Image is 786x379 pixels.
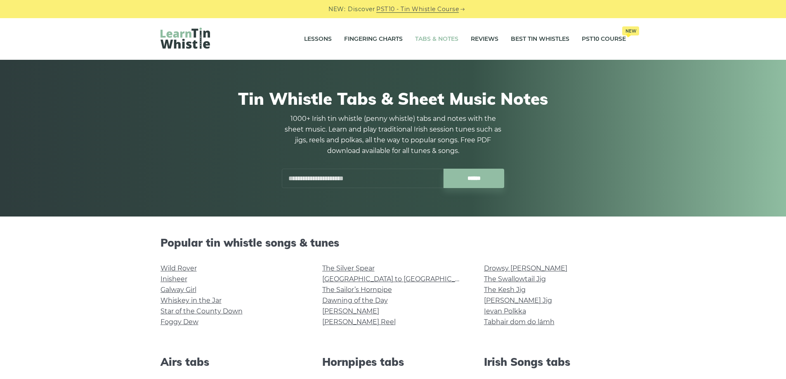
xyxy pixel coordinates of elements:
a: The Sailor’s Hornpipe [322,286,392,294]
a: [PERSON_NAME] Jig [484,297,552,304]
span: New [622,26,639,35]
a: Wild Rover [161,264,197,272]
p: 1000+ Irish tin whistle (penny whistle) tabs and notes with the sheet music. Learn and play tradi... [282,113,505,156]
a: Dawning of the Day [322,297,388,304]
a: The Silver Spear [322,264,375,272]
a: Tabs & Notes [415,29,458,49]
a: Lessons [304,29,332,49]
h1: Tin Whistle Tabs & Sheet Music Notes [161,89,626,108]
a: Ievan Polkka [484,307,526,315]
a: PST10 CourseNew [582,29,626,49]
h2: Airs tabs [161,355,302,368]
a: Best Tin Whistles [511,29,569,49]
a: Galway Girl [161,286,196,294]
a: Whiskey in the Jar [161,297,222,304]
a: The Kesh Jig [484,286,526,294]
a: The Swallowtail Jig [484,275,546,283]
h2: Irish Songs tabs [484,355,626,368]
a: [PERSON_NAME] [322,307,379,315]
img: LearnTinWhistle.com [161,28,210,49]
a: Inisheer [161,275,187,283]
a: [PERSON_NAME] Reel [322,318,396,326]
a: Fingering Charts [344,29,403,49]
h2: Popular tin whistle songs & tunes [161,236,626,249]
a: Drowsy [PERSON_NAME] [484,264,567,272]
a: Tabhair dom do lámh [484,318,555,326]
h2: Hornpipes tabs [322,355,464,368]
a: Reviews [471,29,498,49]
a: Star of the County Down [161,307,243,315]
a: Foggy Dew [161,318,198,326]
a: [GEOGRAPHIC_DATA] to [GEOGRAPHIC_DATA] [322,275,474,283]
